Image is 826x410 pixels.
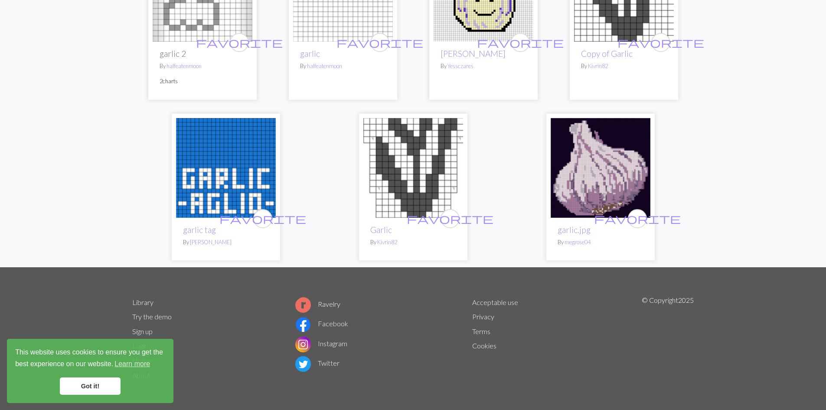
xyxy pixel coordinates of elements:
[183,238,269,246] p: By
[132,327,153,335] a: Sign up
[300,49,320,59] a: garlic
[441,49,506,59] a: [PERSON_NAME]
[60,377,121,395] a: dismiss cookie message
[160,49,245,59] h2: garlic 2
[219,210,306,227] i: favourite
[176,163,276,171] a: garlic tag
[176,118,276,218] img: garlic tag
[407,210,493,227] i: favourite
[558,238,643,246] p: By
[363,118,463,218] img: Garlic
[196,34,283,51] i: favourite
[472,341,496,350] a: Cookies
[295,337,311,352] img: Instagram logo
[594,212,681,225] span: favorite
[588,62,608,69] a: Kivrin82
[253,209,272,228] button: favourite
[441,209,460,228] button: favourite
[581,49,633,59] a: Copy of Garlic
[370,33,389,52] button: favourite
[628,209,647,228] button: favourite
[581,62,667,70] p: By
[651,33,670,52] button: favourite
[565,239,591,246] a: megrose04
[336,34,423,51] i: favourite
[307,62,342,69] a: halfeatenmoon
[617,34,704,51] i: favourite
[377,239,397,246] a: Kivrin82
[295,319,348,328] a: Facebook
[370,225,392,235] a: Garlic
[183,225,216,235] a: garlic tag
[472,327,490,335] a: Terms
[132,312,172,321] a: Try the demo
[113,358,151,371] a: learn more about cookies
[7,339,173,403] div: cookieconsent
[447,62,473,69] a: Yessczares
[132,298,153,306] a: Library
[336,36,423,49] span: favorite
[230,33,249,52] button: favourite
[617,36,704,49] span: favorite
[295,297,311,313] img: Ravelry logo
[219,212,306,225] span: favorite
[295,359,340,367] a: Twitter
[551,118,650,218] img: garlic.jpg
[441,62,526,70] p: By
[407,212,493,225] span: favorite
[370,238,456,246] p: By
[551,163,650,171] a: garlic.jpg
[477,36,564,49] span: favorite
[472,312,494,321] a: Privacy
[295,317,311,332] img: Facebook logo
[190,239,232,246] a: [PERSON_NAME]
[196,36,283,49] span: favorite
[363,163,463,171] a: Garlic
[472,298,518,306] a: Acceptable use
[594,210,681,227] i: favourite
[295,300,340,308] a: Ravelry
[477,34,564,51] i: favourite
[511,33,530,52] button: favourite
[558,225,591,235] a: garlic.jpg
[167,62,202,69] a: halfeatenmoon
[15,347,165,371] span: This website uses cookies to ensure you get the best experience on our website.
[160,77,245,85] p: 2 charts
[295,356,311,372] img: Twitter logo
[160,62,245,70] p: By
[300,62,386,70] p: By
[295,339,347,348] a: Instagram
[642,295,694,383] p: © Copyright 2025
